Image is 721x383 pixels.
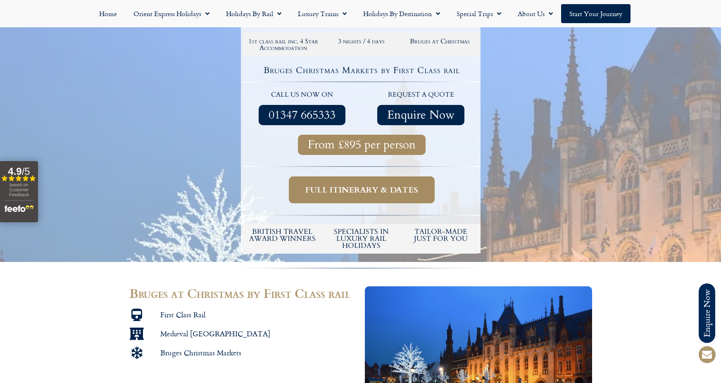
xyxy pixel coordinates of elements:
[129,284,350,302] span: Bruges at Christmas by First Class rail
[509,4,561,23] a: About Us
[4,4,717,23] nav: Menu
[91,4,125,23] a: Home
[377,105,464,125] a: Enquire Now
[244,66,479,75] h4: Bruges Christmas Markets by First Class rail
[405,228,476,242] h5: tailor-made just for you
[247,228,318,242] h5: British Travel Award winners
[298,135,426,155] a: From £895 per person
[355,4,448,23] a: Holidays by Destination
[366,90,476,100] p: request a quote
[448,4,509,23] a: Special Trips
[269,110,336,120] span: 01347 665333
[405,38,475,45] h2: Bruges at Christmas
[387,110,454,120] span: Enquire Now
[125,4,218,23] a: Orient Express Holidays
[158,310,205,319] span: First Class Rail
[326,38,397,45] h2: 3 nights / 4 days
[218,4,290,23] a: Holidays by Rail
[308,140,416,150] span: From £895 per person
[561,4,631,23] a: Start your Journey
[305,185,418,195] span: Full itinerary & dates
[247,90,358,100] p: call us now on
[158,329,270,338] span: Medieval [GEOGRAPHIC_DATA]
[158,348,241,357] span: Bruges Christmas Markets
[259,105,345,125] a: 01347 665333
[290,4,355,23] a: Luxury Trains
[248,38,319,51] h2: 1st class rail inc. 4 Star Accommodation
[289,176,435,203] a: Full itinerary & dates
[326,228,397,249] h6: Specialists in luxury rail holidays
